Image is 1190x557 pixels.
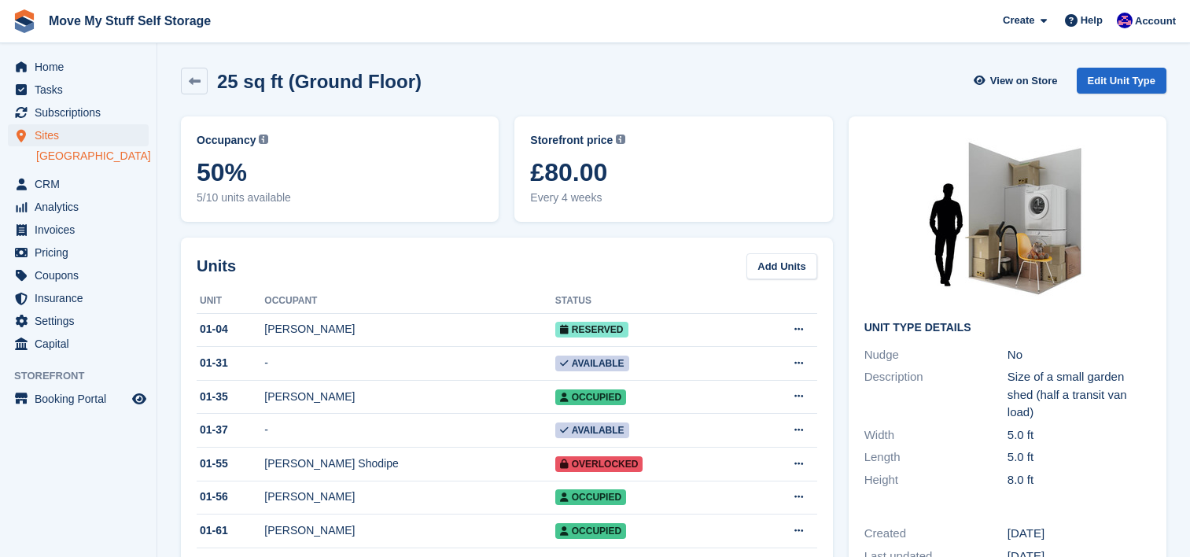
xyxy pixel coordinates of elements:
div: 01-31 [197,355,264,371]
a: menu [8,388,149,410]
h2: Units [197,254,236,278]
div: Created [864,525,1008,543]
span: Available [555,422,629,438]
th: Status [555,289,746,314]
div: [PERSON_NAME] [264,389,554,405]
div: Length [864,448,1008,467]
a: Move My Stuff Self Storage [42,8,217,34]
span: Storefront [14,368,157,384]
div: 8.0 ft [1008,471,1151,489]
span: Occupied [555,489,626,505]
div: Width [864,426,1008,444]
div: [PERSON_NAME] [264,321,554,338]
div: [PERSON_NAME] [264,489,554,505]
a: menu [8,79,149,101]
div: 01-55 [197,456,264,472]
span: Booking Portal [35,388,129,410]
span: Insurance [35,287,129,309]
div: [PERSON_NAME] [264,522,554,539]
span: Create [1003,13,1034,28]
span: Pricing [35,242,129,264]
span: Overlocked [555,456,643,472]
th: Occupant [264,289,554,314]
span: Subscriptions [35,101,129,124]
span: Home [35,56,129,78]
a: menu [8,242,149,264]
a: menu [8,264,149,286]
span: Account [1135,13,1176,29]
div: 01-37 [197,422,264,438]
span: Occupied [555,523,626,539]
div: Size of a small garden shed (half a transit van load) [1008,368,1151,422]
a: Add Units [746,253,816,279]
a: menu [8,287,149,309]
span: Occupied [555,389,626,405]
div: 5.0 ft [1008,448,1151,467]
span: Reserved [555,322,628,338]
div: [PERSON_NAME] Shodipe [264,456,554,472]
h2: 25 sq ft (Ground Floor) [217,71,422,92]
span: View on Store [990,73,1058,89]
span: Analytics [35,196,129,218]
div: Description [864,368,1008,422]
div: 01-35 [197,389,264,405]
div: 01-56 [197,489,264,505]
span: CRM [35,173,129,195]
img: Jade Whetnall [1117,13,1133,28]
a: menu [8,101,149,124]
a: menu [8,196,149,218]
h2: Unit Type details [864,322,1151,334]
a: menu [8,333,149,355]
span: Storefront price [530,132,613,149]
td: - [264,414,554,448]
a: menu [8,124,149,146]
a: View on Store [972,68,1064,94]
a: menu [8,310,149,332]
div: 01-61 [197,522,264,539]
span: Sites [35,124,129,146]
a: [GEOGRAPHIC_DATA] [36,149,149,164]
a: menu [8,56,149,78]
img: icon-info-grey-7440780725fd019a000dd9b08b2336e03edf1995a4989e88bcd33f0948082b44.svg [259,135,268,144]
img: 25-sqft-unit.jpg [890,132,1126,309]
img: icon-info-grey-7440780725fd019a000dd9b08b2336e03edf1995a4989e88bcd33f0948082b44.svg [616,135,625,144]
a: Edit Unit Type [1077,68,1166,94]
span: 50% [197,158,483,186]
th: Unit [197,289,264,314]
span: Capital [35,333,129,355]
span: Every 4 weeks [530,190,816,206]
a: menu [8,219,149,241]
div: [DATE] [1008,525,1151,543]
div: Height [864,471,1008,489]
span: Settings [35,310,129,332]
td: - [264,347,554,381]
span: Tasks [35,79,129,101]
span: £80.00 [530,158,816,186]
span: Coupons [35,264,129,286]
span: 5/10 units available [197,190,483,206]
span: Invoices [35,219,129,241]
span: Occupancy [197,132,256,149]
span: Available [555,356,629,371]
img: stora-icon-8386f47178a22dfd0bd8f6a31ec36ba5ce8667c1dd55bd0f319d3a0aa187defe.svg [13,9,36,33]
a: Preview store [130,389,149,408]
span: Help [1081,13,1103,28]
a: menu [8,173,149,195]
div: 5.0 ft [1008,426,1151,444]
div: Nudge [864,346,1008,364]
div: 01-04 [197,321,264,338]
div: No [1008,346,1151,364]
